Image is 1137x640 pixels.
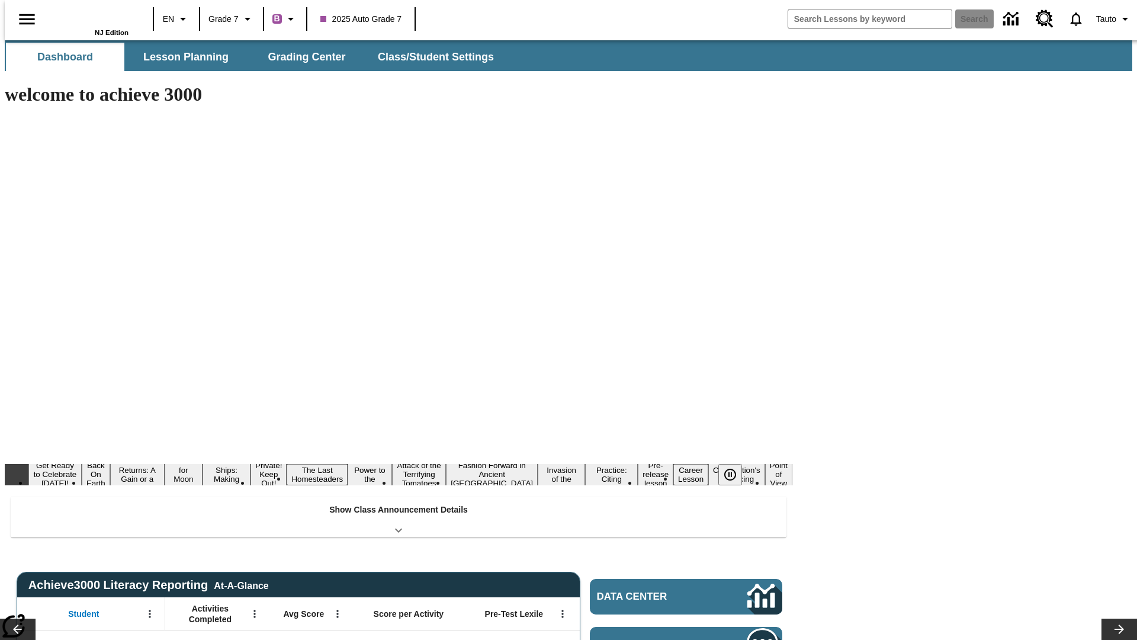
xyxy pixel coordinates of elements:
div: SubNavbar [5,40,1132,71]
span: EN [163,13,174,25]
button: Slide 6 Private! Keep Out! [250,459,287,489]
button: Slide 11 The Invasion of the Free CD [538,455,585,494]
span: Score per Activity [374,609,444,619]
h1: welcome to achieve 3000 [5,84,792,105]
input: search field [788,9,952,28]
span: Grading Center [268,50,345,64]
span: Avg Score [283,609,324,619]
a: Data Center [590,579,782,615]
button: Slide 10 Fashion Forward in Ancient Rome [446,459,538,489]
button: Class/Student Settings [368,43,503,71]
span: Dashboard [37,50,93,64]
button: Slide 7 The Last Homesteaders [287,464,348,485]
div: Pause [718,464,754,485]
button: Open Menu [141,605,159,623]
span: NJ Edition [95,29,129,36]
button: Boost Class color is purple. Change class color [268,8,303,30]
span: Pre-Test Lexile [485,609,544,619]
button: Lesson Planning [127,43,245,71]
button: Grade: Grade 7, Select a grade [204,8,259,30]
button: Pause [718,464,742,485]
button: Lesson carousel, Next [1101,619,1137,640]
span: Data Center [597,591,708,603]
span: Activities Completed [171,603,249,625]
p: Show Class Announcement Details [329,504,468,516]
a: Home [52,5,129,29]
button: Open side menu [9,2,44,37]
div: Home [52,4,129,36]
button: Slide 16 Point of View [765,459,792,489]
button: Slide 14 Career Lesson [673,464,708,485]
span: Grade 7 [208,13,239,25]
a: Resource Center, Will open in new tab [1029,3,1061,35]
button: Open Menu [246,605,264,623]
button: Slide 8 Solar Power to the People [348,455,392,494]
button: Slide 12 Mixed Practice: Citing Evidence [585,455,638,494]
a: Notifications [1061,4,1091,34]
a: Data Center [996,3,1029,36]
button: Slide 4 Time for Moon Rules? [165,455,203,494]
div: Show Class Announcement Details [11,497,786,537]
button: Open Menu [329,605,346,623]
button: Dashboard [6,43,124,71]
div: At-A-Glance [214,578,268,591]
button: Slide 13 Pre-release lesson [638,459,673,489]
button: Slide 3 Free Returns: A Gain or a Drain? [110,455,165,494]
button: Language: EN, Select a language [158,8,195,30]
span: Tauto [1096,13,1116,25]
button: Slide 5 Cruise Ships: Making Waves [203,455,250,494]
button: Slide 2 Back On Earth [82,459,110,489]
span: Student [68,609,99,619]
span: Lesson Planning [143,50,229,64]
div: SubNavbar [5,43,505,71]
span: 2025 Auto Grade 7 [320,13,402,25]
button: Open Menu [554,605,571,623]
span: Achieve3000 Literacy Reporting [28,578,269,592]
span: B [274,11,280,26]
span: Class/Student Settings [378,50,494,64]
button: Slide 1 Get Ready to Celebrate Juneteenth! [28,459,82,489]
button: Profile/Settings [1091,8,1137,30]
button: Slide 15 The Constitution's Balancing Act [708,455,765,494]
button: Grading Center [248,43,366,71]
button: Slide 9 Attack of the Terrifying Tomatoes [392,459,446,489]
